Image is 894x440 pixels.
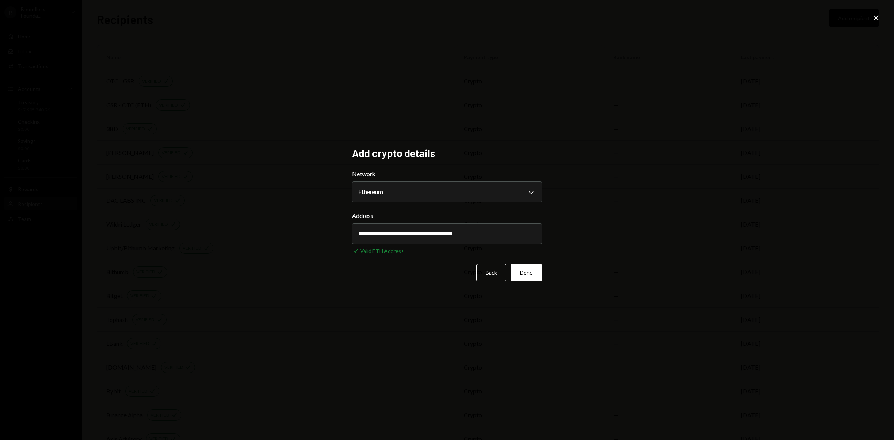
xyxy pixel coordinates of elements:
[352,170,542,178] label: Network
[352,146,542,161] h2: Add crypto details
[352,181,542,202] button: Network
[511,264,542,281] button: Done
[476,264,506,281] button: Back
[360,247,404,255] div: Valid ETH Address
[352,211,542,220] label: Address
